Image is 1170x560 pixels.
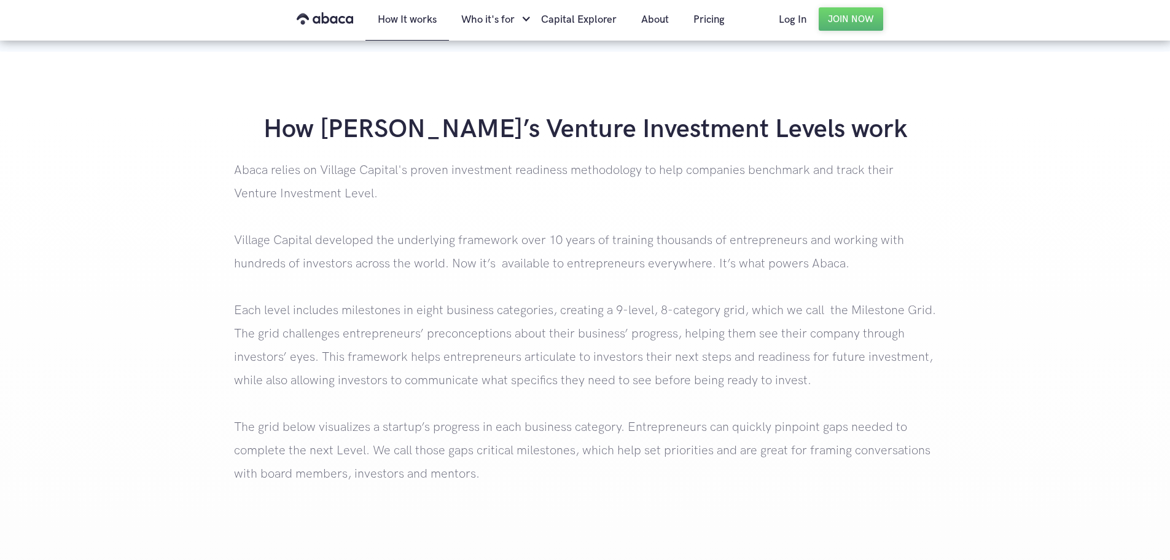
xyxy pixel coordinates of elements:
a: Join Now [819,7,883,31]
p: Abaca relies on Village Capital's proven investment readiness methodology to help companies bench... [234,159,936,509]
